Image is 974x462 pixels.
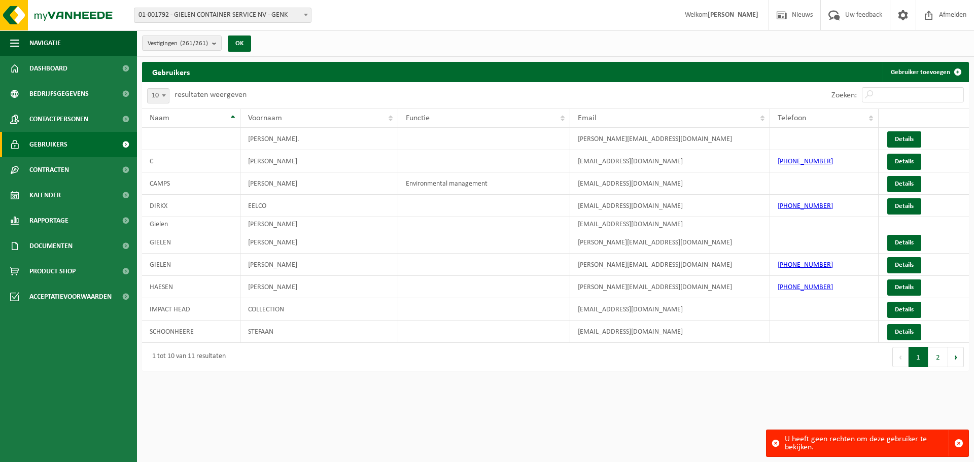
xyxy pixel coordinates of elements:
[570,276,771,298] td: [PERSON_NAME][EMAIL_ADDRESS][DOMAIN_NAME]
[240,298,398,321] td: COLLECTION
[29,132,67,157] span: Gebruikers
[142,35,222,51] button: Vestigingen(261/261)
[785,430,949,456] div: U heeft geen rechten om deze gebruiker te bekijken.
[398,172,570,195] td: Environmental management
[948,347,964,367] button: Next
[175,91,247,99] label: resultaten weergeven
[887,324,921,340] a: Details
[887,279,921,296] a: Details
[142,150,240,172] td: C
[883,62,968,82] a: Gebruiker toevoegen
[29,183,61,208] span: Kalender
[148,89,169,103] span: 10
[148,36,208,51] span: Vestigingen
[887,257,921,273] a: Details
[142,231,240,254] td: GIELEN
[248,114,282,122] span: Voornaam
[887,235,921,251] a: Details
[570,298,771,321] td: [EMAIL_ADDRESS][DOMAIN_NAME]
[240,128,398,150] td: [PERSON_NAME].
[142,298,240,321] td: IMPACT HEAD
[228,35,251,52] button: OK
[240,195,398,217] td: EELCO
[887,131,921,148] a: Details
[887,154,921,170] a: Details
[142,276,240,298] td: HAESEN
[142,254,240,276] td: GIELEN
[142,321,240,343] td: SCHOONHEERE
[887,198,921,215] a: Details
[778,114,806,122] span: Telefoon
[240,276,398,298] td: [PERSON_NAME]
[29,106,88,132] span: Contactpersonen
[240,254,398,276] td: [PERSON_NAME]
[778,283,833,291] a: [PHONE_NUMBER]
[240,150,398,172] td: [PERSON_NAME]
[150,114,169,122] span: Naam
[909,347,928,367] button: 1
[570,217,771,231] td: [EMAIL_ADDRESS][DOMAIN_NAME]
[570,128,771,150] td: [PERSON_NAME][EMAIL_ADDRESS][DOMAIN_NAME]
[778,158,833,165] a: [PHONE_NUMBER]
[892,347,909,367] button: Previous
[406,114,430,122] span: Functie
[570,195,771,217] td: [EMAIL_ADDRESS][DOMAIN_NAME]
[887,176,921,192] a: Details
[708,11,758,19] strong: [PERSON_NAME]
[180,40,208,47] count: (261/261)
[142,195,240,217] td: DIRKX
[240,231,398,254] td: [PERSON_NAME]
[570,150,771,172] td: [EMAIL_ADDRESS][DOMAIN_NAME]
[29,259,76,284] span: Product Shop
[134,8,311,23] span: 01-001792 - GIELEN CONTAINER SERVICE NV - GENK
[29,81,89,106] span: Bedrijfsgegevens
[570,231,771,254] td: [PERSON_NAME][EMAIL_ADDRESS][DOMAIN_NAME]
[928,347,948,367] button: 2
[29,284,112,309] span: Acceptatievoorwaarden
[778,261,833,269] a: [PHONE_NUMBER]
[147,88,169,103] span: 10
[142,172,240,195] td: CAMPS
[240,321,398,343] td: STEFAAN
[29,233,73,259] span: Documenten
[240,217,398,231] td: [PERSON_NAME]
[29,30,61,56] span: Navigatie
[578,114,597,122] span: Email
[29,56,67,81] span: Dashboard
[570,254,771,276] td: [PERSON_NAME][EMAIL_ADDRESS][DOMAIN_NAME]
[29,157,69,183] span: Contracten
[142,217,240,231] td: Gielen
[240,172,398,195] td: [PERSON_NAME]
[570,172,771,195] td: [EMAIL_ADDRESS][DOMAIN_NAME]
[887,302,921,318] a: Details
[29,208,68,233] span: Rapportage
[570,321,771,343] td: [EMAIL_ADDRESS][DOMAIN_NAME]
[147,348,226,366] div: 1 tot 10 van 11 resultaten
[134,8,311,22] span: 01-001792 - GIELEN CONTAINER SERVICE NV - GENK
[142,62,200,82] h2: Gebruikers
[831,91,857,99] label: Zoeken:
[778,202,833,210] a: [PHONE_NUMBER]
